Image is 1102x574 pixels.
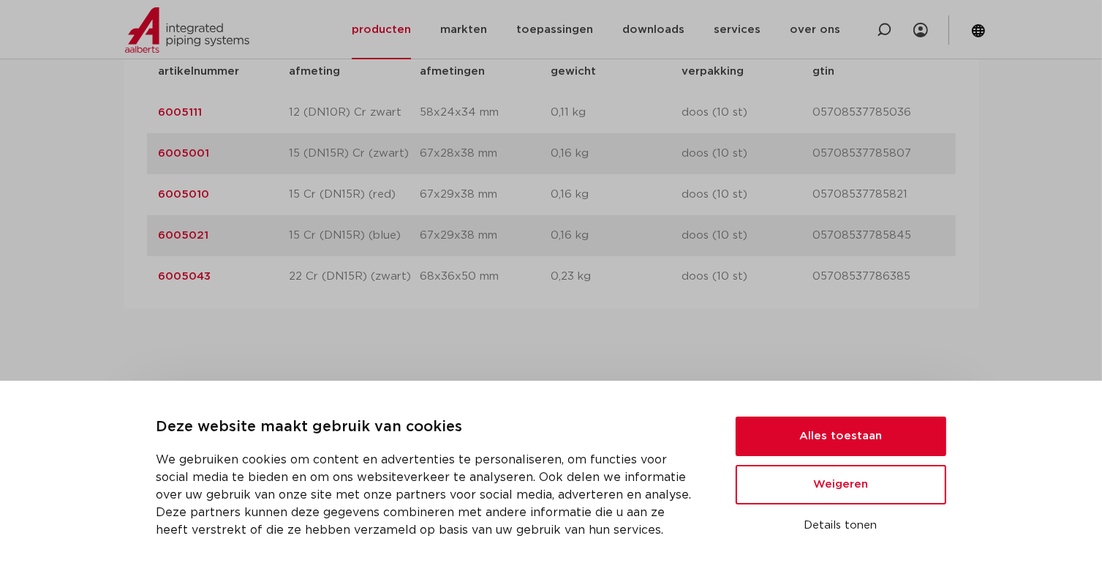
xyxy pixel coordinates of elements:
p: 05708537786385 [813,268,944,286]
p: 0,11 kg [551,104,682,122]
p: 67x29x38 mm [420,186,551,204]
p: 05708537785845 [813,227,944,245]
p: 05708537785807 [813,145,944,163]
p: 05708537785821 [813,186,944,204]
p: afmeting [290,63,420,81]
p: gtin [813,63,944,81]
p: 15 Cr (DN15R) (red) [290,186,420,204]
p: 05708537785036 [813,104,944,122]
p: doos (10 st) [682,186,813,204]
p: 0,16 kg [551,227,682,245]
p: 0,23 kg [551,268,682,286]
p: 67x29x38 mm [420,227,551,245]
p: doos (10 st) [682,268,813,286]
p: verpakking [682,63,813,81]
p: 12 (DN10R) Cr zwart [290,104,420,122]
p: doos (10 st) [682,145,813,163]
p: artikelnummer [159,63,290,81]
button: Details tonen [736,513,946,538]
p: gewicht [551,63,682,81]
a: 6005111 [159,107,203,118]
p: 0,16 kg [551,145,682,163]
p: 15 Cr (DN15R) (blue) [290,227,420,245]
p: Deze website maakt gebruik van cookies [156,416,701,439]
p: 0,16 kg [551,186,682,204]
p: doos (10 st) [682,104,813,122]
button: Weigeren [736,465,946,504]
p: 68x36x50 mm [420,268,551,286]
p: 58x24x34 mm [420,104,551,122]
p: 67x28x38 mm [420,145,551,163]
p: We gebruiken cookies om content en advertenties te personaliseren, om functies voor social media ... [156,451,701,539]
p: afmetingen [420,63,551,81]
a: 6005021 [159,230,209,241]
a: 6005043 [159,271,211,282]
p: 15 (DN15R) Cr (zwart) [290,145,420,163]
p: doos (10 st) [682,227,813,245]
a: 6005010 [159,189,210,200]
p: 22 Cr (DN15R) (zwart) [290,268,420,286]
a: 6005001 [159,148,210,159]
button: Alles toestaan [736,417,946,456]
